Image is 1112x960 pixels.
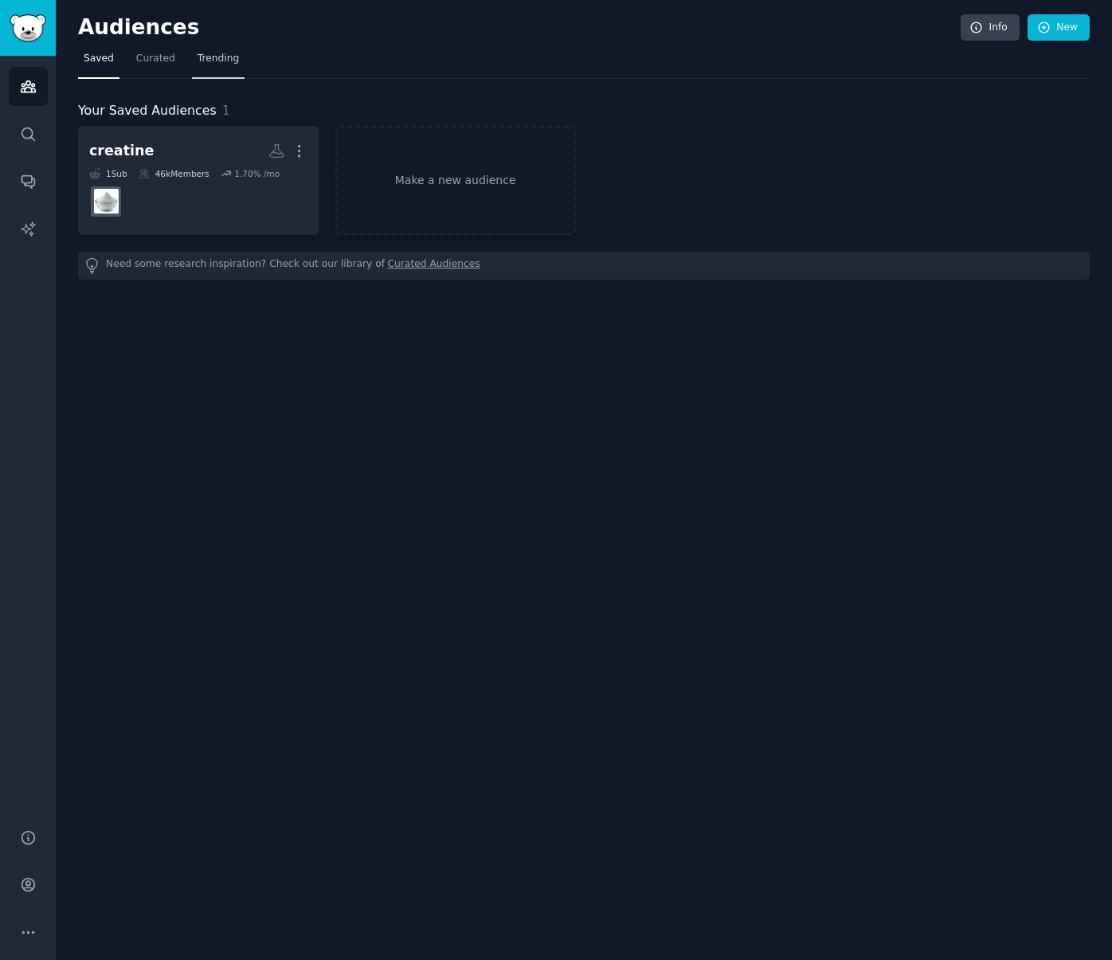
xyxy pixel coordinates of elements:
[78,46,119,79] a: Saved
[78,101,217,121] span: Your Saved Audiences
[388,257,480,274] a: Curated Audiences
[89,168,127,179] div: 1 Sub
[1028,14,1090,41] a: New
[192,46,245,79] a: Trending
[222,103,230,118] span: 1
[131,46,181,79] a: Curated
[78,252,1090,280] div: Need some research inspiration? Check out our library of
[94,189,119,214] img: Creatine
[234,168,280,179] div: 1.70 % /mo
[89,141,154,161] div: creatine
[84,52,114,66] span: Saved
[198,52,239,66] span: Trending
[961,14,1020,41] a: Info
[78,15,961,41] h2: Audiences
[78,126,319,235] a: creatine1Sub46kMembers1.70% /moCreatine
[136,52,175,66] span: Curated
[139,168,209,179] div: 46k Members
[335,126,576,235] a: Make a new audience
[10,14,46,42] img: GummySearch logo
